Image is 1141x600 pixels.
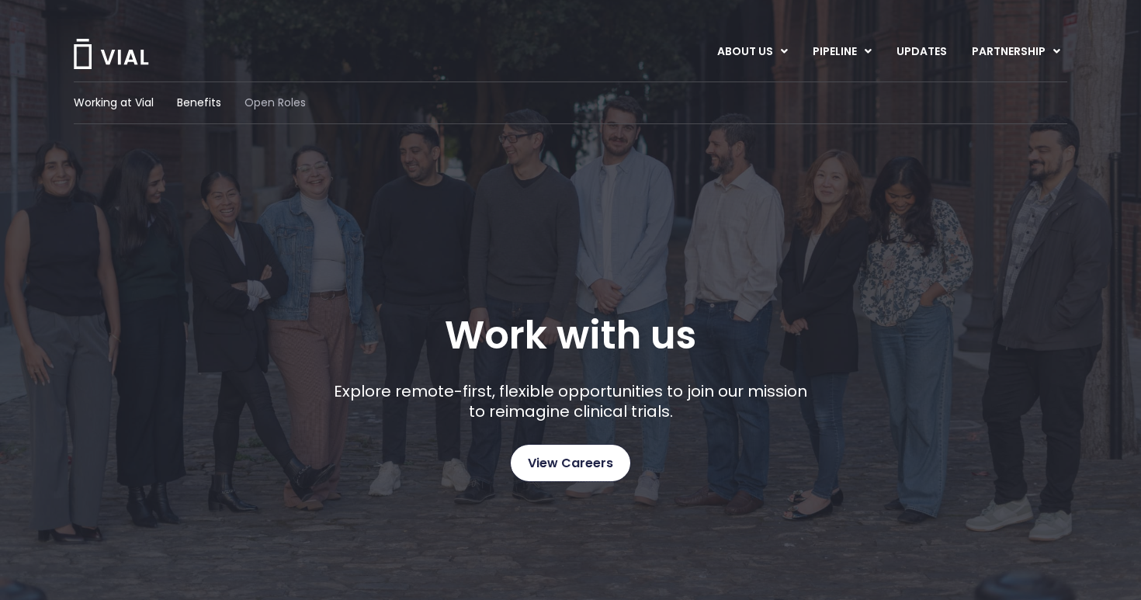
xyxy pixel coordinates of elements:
[705,39,799,65] a: ABOUT USMenu Toggle
[884,39,959,65] a: UPDATES
[445,313,696,358] h1: Work with us
[528,453,613,473] span: View Careers
[328,381,813,421] p: Explore remote-first, flexible opportunities to join our mission to reimagine clinical trials.
[800,39,883,65] a: PIPELINEMenu Toggle
[72,39,150,69] img: Vial Logo
[244,95,306,111] a: Open Roles
[177,95,221,111] a: Benefits
[959,39,1073,65] a: PARTNERSHIPMenu Toggle
[511,445,630,481] a: View Careers
[74,95,154,111] a: Working at Vial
